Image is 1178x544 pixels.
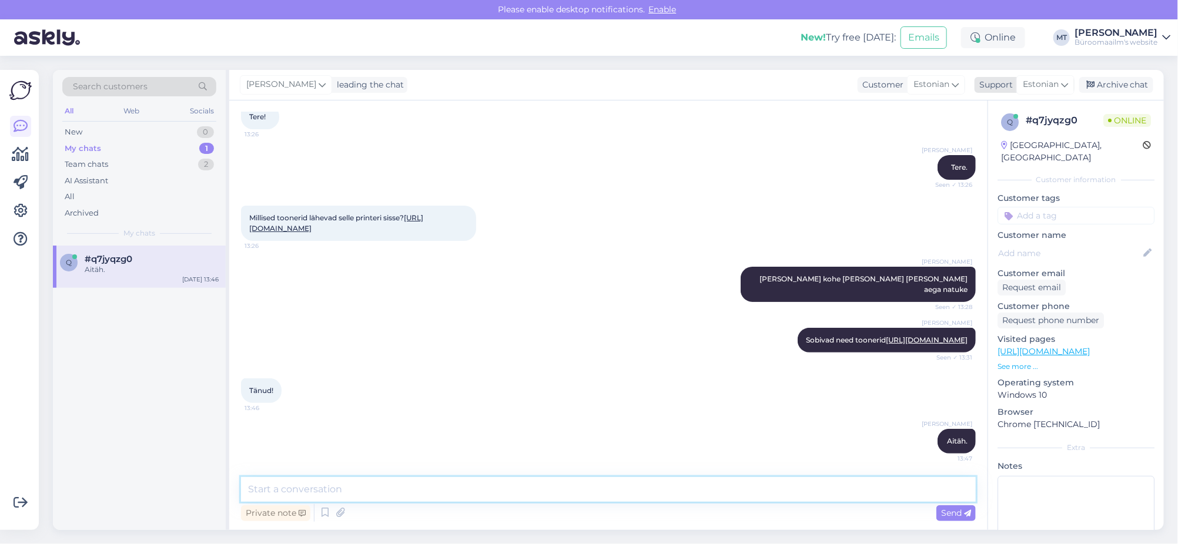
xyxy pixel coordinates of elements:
[922,419,972,428] span: [PERSON_NAME]
[645,4,680,15] span: Enable
[998,229,1154,241] p: Customer name
[922,318,972,327] span: [PERSON_NAME]
[951,163,968,172] span: Tere.
[975,79,1013,91] div: Support
[998,247,1141,260] input: Add name
[998,389,1154,401] p: Windows 10
[65,126,82,138] div: New
[998,300,1154,313] p: Customer phone
[9,79,32,102] img: Askly Logo
[998,174,1154,185] div: Customer information
[1023,78,1059,91] span: Estonian
[1079,77,1153,93] div: Archive chat
[188,103,216,119] div: Socials
[961,27,1025,48] div: Online
[62,103,76,119] div: All
[65,191,75,203] div: All
[928,303,972,311] span: Seen ✓ 13:28
[998,460,1154,472] p: Notes
[245,241,289,250] span: 13:26
[197,126,214,138] div: 0
[922,146,972,155] span: [PERSON_NAME]
[245,130,289,139] span: 13:26
[998,313,1104,328] div: Request phone number
[801,31,896,45] div: Try free [DATE]:
[1026,113,1103,127] div: # q7jyqzg0
[759,274,969,294] span: [PERSON_NAME] kohe [PERSON_NAME] [PERSON_NAME] aega natuke
[913,78,949,91] span: Estonian
[85,264,219,275] div: Aitäh.
[998,346,1090,357] a: [URL][DOMAIN_NAME]
[998,192,1154,204] p: Customer tags
[123,228,155,239] span: My chats
[998,267,1154,280] p: Customer email
[245,404,289,412] span: 13:46
[182,275,219,284] div: [DATE] 13:46
[998,418,1154,431] p: Chrome [TECHNICAL_ID]
[73,80,148,93] span: Search customers
[332,79,404,91] div: leading the chat
[998,361,1154,372] p: See more ...
[998,377,1154,389] p: Operating system
[65,207,99,219] div: Archived
[801,32,826,43] b: New!
[85,254,132,264] span: #q7jyqzg0
[65,159,108,170] div: Team chats
[1103,114,1151,127] span: Online
[241,505,310,521] div: Private note
[198,159,214,170] div: 2
[1075,38,1158,47] div: Büroomaailm's website
[1053,29,1070,46] div: MT
[998,406,1154,418] p: Browser
[901,26,947,49] button: Emails
[66,258,72,267] span: q
[886,335,968,344] a: [URL][DOMAIN_NAME]
[922,257,972,266] span: [PERSON_NAME]
[249,386,273,395] span: Tänud!
[998,207,1154,224] input: Add a tag
[246,78,316,91] span: [PERSON_NAME]
[249,213,423,233] span: Millised toonerid lähevad selle printeri sisse?
[199,143,214,155] div: 1
[858,79,903,91] div: Customer
[65,143,101,155] div: My chats
[249,112,266,121] span: Tere!
[941,508,971,518] span: Send
[1007,117,1013,126] span: q
[998,333,1154,345] p: Visited pages
[1001,139,1143,164] div: [GEOGRAPHIC_DATA], [GEOGRAPHIC_DATA]
[928,180,972,189] span: Seen ✓ 13:26
[806,335,968,344] span: Sobivad need toonerid
[65,175,108,187] div: AI Assistant
[1075,28,1171,47] a: [PERSON_NAME]Büroomaailm's website
[1075,28,1158,38] div: [PERSON_NAME]
[998,280,1066,295] div: Request email
[928,353,972,362] span: Seen ✓ 13:31
[998,442,1154,453] div: Extra
[947,436,968,445] span: Aitäh.
[928,454,972,463] span: 13:47
[122,103,142,119] div: Web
